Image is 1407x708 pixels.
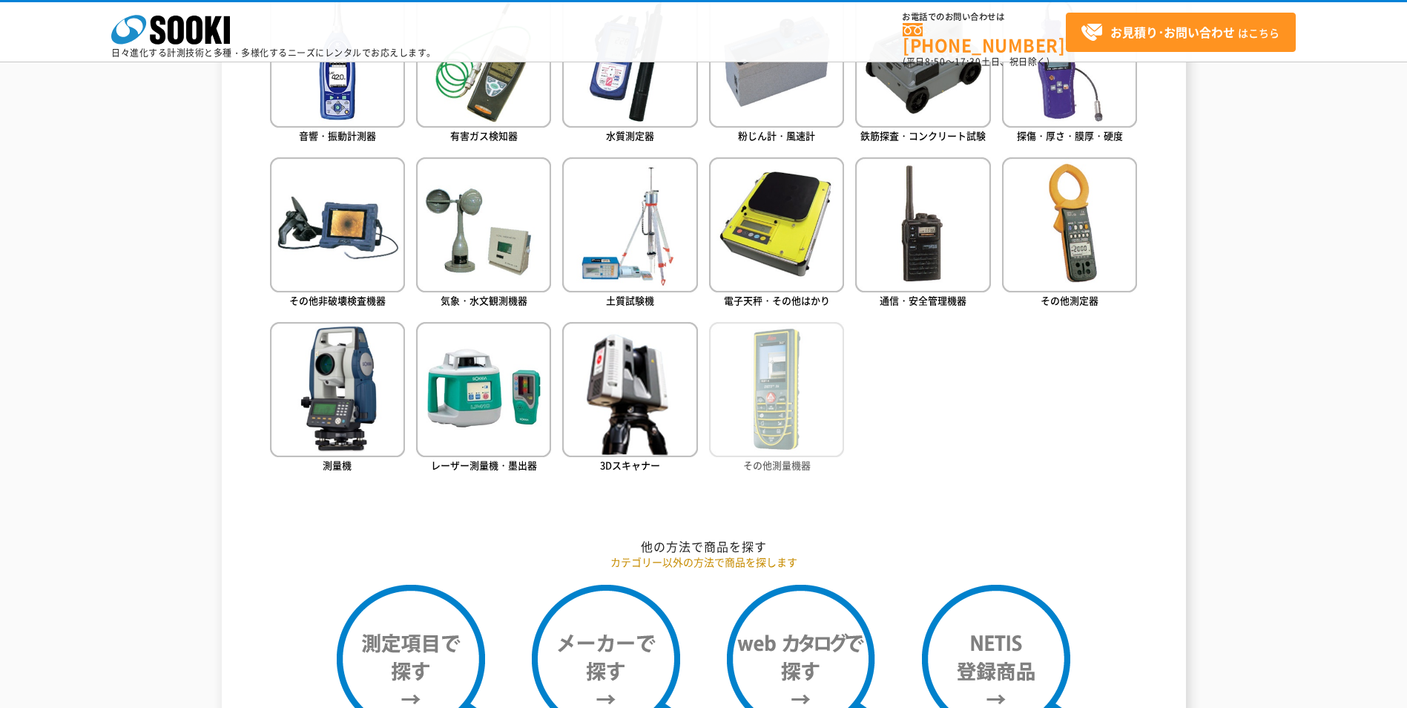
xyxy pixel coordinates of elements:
a: 土質試験機 [562,157,697,311]
span: 17:30 [955,55,981,68]
span: レーザー測量機・墨出器 [431,458,537,472]
strong: お見積り･お問い合わせ [1110,23,1235,41]
span: 電子天秤・その他はかり [724,293,830,307]
span: その他測定器 [1041,293,1098,307]
span: 水質測定器 [606,128,654,142]
a: 3Dスキャナー [562,322,697,476]
img: 電子天秤・その他はかり [709,157,844,292]
img: 測量機 [270,322,405,457]
img: その他非破壊検査機器 [270,157,405,292]
a: 通信・安全管理機器 [855,157,990,311]
span: 探傷・厚さ・膜厚・硬度 [1017,128,1123,142]
a: 電子天秤・その他はかり [709,157,844,311]
a: その他測量機器 [709,322,844,476]
img: 土質試験機 [562,157,697,292]
span: 気象・水文観測機器 [441,293,527,307]
span: 音響・振動計測器 [299,128,376,142]
span: 測量機 [323,458,352,472]
span: 粉じん計・風速計 [738,128,815,142]
span: 8:50 [925,55,946,68]
span: 鉄筋探査・コンクリート試験 [860,128,986,142]
img: 3Dスキャナー [562,322,697,457]
a: [PHONE_NUMBER] [903,23,1066,53]
h2: 他の方法で商品を探す [270,539,1138,554]
span: 土質試験機 [606,293,654,307]
img: 気象・水文観測機器 [416,157,551,292]
p: カテゴリー以外の方法で商品を探します [270,554,1138,570]
a: その他測定器 [1002,157,1137,311]
a: その他非破壊検査機器 [270,157,405,311]
a: 気象・水文観測機器 [416,157,551,311]
span: 有害ガス検知器 [450,128,518,142]
a: 測量機 [270,322,405,476]
img: レーザー測量機・墨出器 [416,322,551,457]
a: レーザー測量機・墨出器 [416,322,551,476]
span: その他測量機器 [743,458,811,472]
span: 通信・安全管理機器 [880,293,966,307]
img: 通信・安全管理機器 [855,157,990,292]
span: 3Dスキャナー [600,458,660,472]
span: (平日 ～ 土日、祝日除く) [903,55,1050,68]
span: その他非破壊検査機器 [289,293,386,307]
p: 日々進化する計測技術と多種・多様化するニーズにレンタルでお応えします。 [111,48,436,57]
a: お見積り･お問い合わせはこちら [1066,13,1296,52]
img: その他測定器 [1002,157,1137,292]
span: お電話でのお問い合わせは [903,13,1066,22]
span: はこちら [1081,22,1279,44]
img: その他測量機器 [709,322,844,457]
